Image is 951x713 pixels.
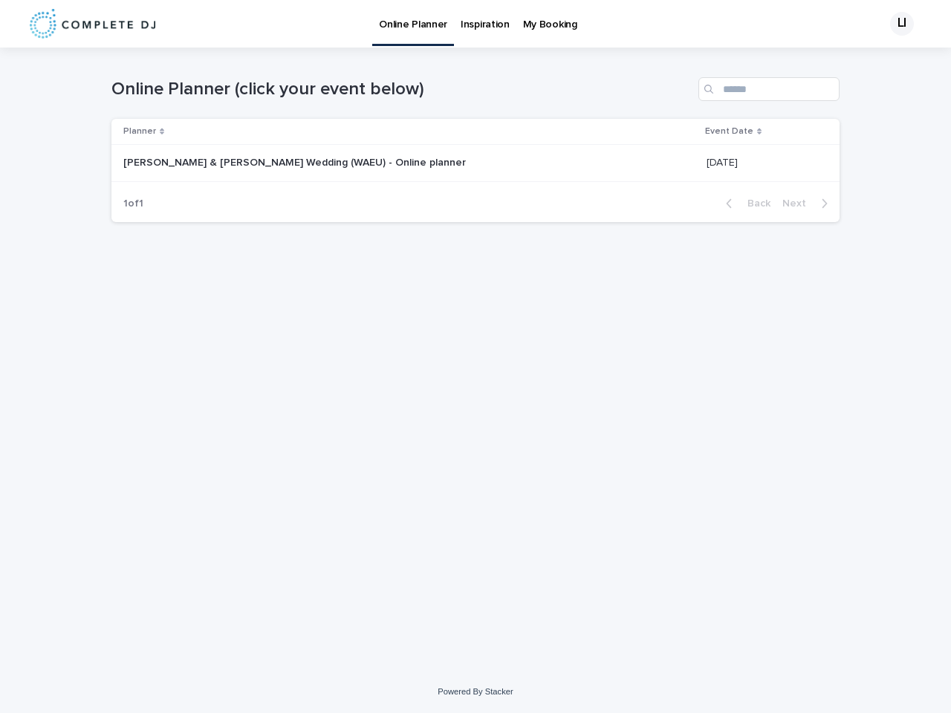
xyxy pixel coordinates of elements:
[123,154,469,169] p: [PERSON_NAME] & [PERSON_NAME] Wedding (WAEU) - Online planner
[698,77,840,101] input: Search
[111,145,840,182] tr: [PERSON_NAME] & [PERSON_NAME] Wedding (WAEU) - Online planner[PERSON_NAME] & [PERSON_NAME] Weddin...
[123,123,156,140] p: Planner
[111,186,155,222] p: 1 of 1
[438,687,513,696] a: Powered By Stacker
[111,79,692,100] h1: Online Planner (click your event below)
[739,198,770,209] span: Back
[776,197,840,210] button: Next
[890,12,914,36] div: LI
[782,198,815,209] span: Next
[30,9,155,39] img: 8nP3zCmvR2aWrOmylPw8
[714,197,776,210] button: Back
[705,123,753,140] p: Event Date
[707,154,741,169] p: [DATE]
